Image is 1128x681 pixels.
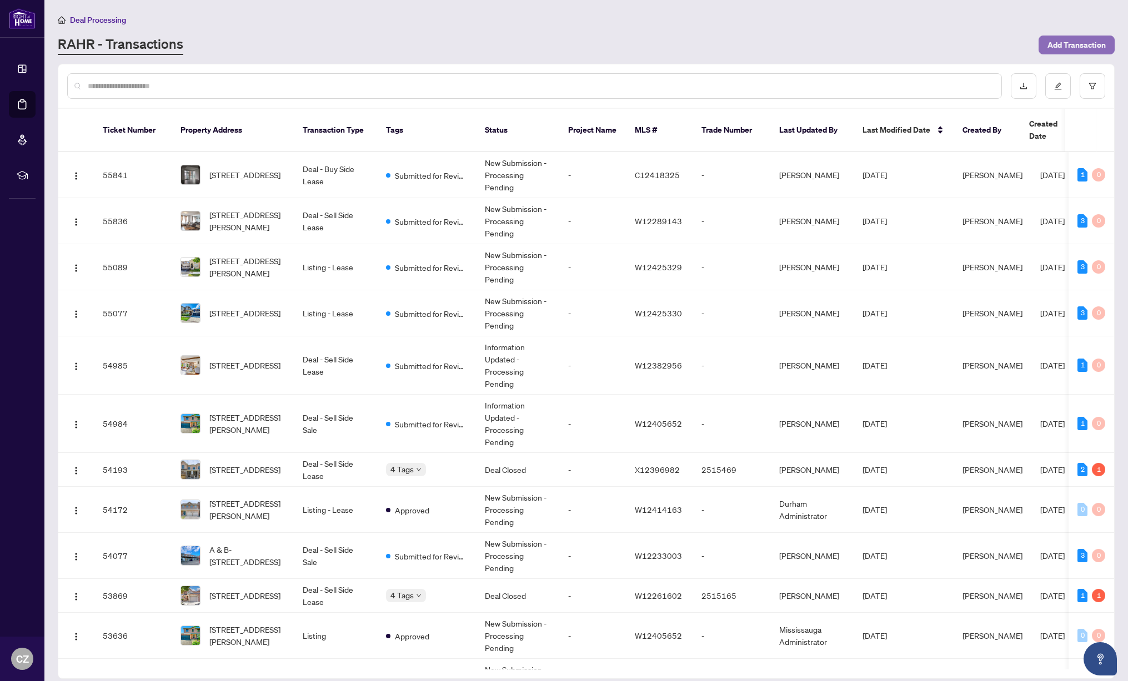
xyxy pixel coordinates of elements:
span: [STREET_ADDRESS][PERSON_NAME] [209,255,285,279]
span: [PERSON_NAME] [962,630,1022,640]
td: - [559,487,626,533]
span: Submitted for Review [395,307,467,320]
span: [DATE] [863,591,887,601]
button: Logo [67,415,85,432]
img: Logo [72,632,81,641]
span: W12425329 [635,262,682,272]
td: - [559,290,626,336]
button: download [1011,73,1036,99]
img: thumbnail-img [181,626,200,645]
span: [DATE] [1040,551,1065,561]
span: CZ [16,651,29,667]
div: 1 [1077,168,1087,181]
span: edit [1054,82,1062,90]
td: Listing [294,613,377,659]
td: Deal Closed [476,453,559,487]
td: Deal - Sell Side Lease [294,198,377,244]
span: [DATE] [863,308,887,318]
td: 55089 [94,244,172,290]
span: W12382956 [635,360,682,370]
td: - [559,533,626,579]
span: [DATE] [1040,360,1065,370]
img: thumbnail-img [181,460,200,479]
td: - [559,152,626,198]
span: [STREET_ADDRESS][PERSON_NAME] [209,209,285,233]
span: [STREET_ADDRESS][PERSON_NAME] [209,623,285,648]
span: [STREET_ADDRESS][PERSON_NAME] [209,411,285,436]
span: [PERSON_NAME] [962,465,1022,475]
span: [DATE] [863,505,887,514]
button: Logo [67,356,85,374]
span: Created Date [1029,118,1076,142]
img: thumbnail-img [181,546,200,565]
span: C12418325 [635,170,680,180]
span: 4 Tags [390,463,414,476]
div: 3 [1077,549,1087,562]
td: 54077 [94,533,172,579]
span: [PERSON_NAME] [962,418,1022,428]
td: 54984 [94,395,172,453]
td: Listing - Lease [294,244,377,290]
img: thumbnail-img [181,414,200,433]
img: Logo [72,362,81,371]
span: [PERSON_NAME] [962,262,1022,272]
span: W12289143 [635,216,682,226]
td: Listing - Lease [294,487,377,533]
span: down [416,467,422,472]
span: [STREET_ADDRESS] [209,589,280,602]
td: Deal - Sell Side Lease [294,453,377,487]
span: 4 Tags [390,589,414,602]
th: Last Modified Date [854,109,954,152]
button: filter [1080,73,1105,99]
span: [DATE] [1040,465,1065,475]
th: Tags [377,109,476,152]
span: [PERSON_NAME] [962,591,1022,601]
td: [PERSON_NAME] [770,152,854,198]
td: [PERSON_NAME] [770,395,854,453]
span: [DATE] [863,465,887,475]
td: - [693,290,770,336]
div: 0 [1092,629,1105,642]
td: [PERSON_NAME] [770,290,854,336]
td: Listing - Lease [294,290,377,336]
td: - [693,198,770,244]
th: Created By [954,109,1020,152]
span: [STREET_ADDRESS] [209,169,280,181]
button: Logo [67,461,85,478]
img: thumbnail-img [181,211,200,230]
span: A & B-[STREET_ADDRESS] [209,543,285,568]
td: New Submission - Processing Pending [476,152,559,198]
span: [PERSON_NAME] [962,360,1022,370]
td: Deal - Sell Side Sale [294,533,377,579]
span: Last Modified Date [863,124,930,136]
td: [PERSON_NAME] [770,579,854,613]
span: [DATE] [863,418,887,428]
span: Approved [395,630,429,642]
span: Submitted for Review [395,169,467,181]
button: Logo [67,627,85,644]
img: Logo [72,310,81,319]
td: - [559,336,626,395]
span: [DATE] [863,216,887,226]
button: Logo [67,587,85,604]
th: Property Address [172,109,294,152]
img: Logo [72,466,81,475]
div: 3 [1077,214,1087,228]
span: [DATE] [1040,262,1065,272]
span: [DATE] [1040,630,1065,640]
td: Durham Administrator [770,487,854,533]
span: [DATE] [863,262,887,272]
div: 0 [1092,503,1105,516]
img: thumbnail-img [181,165,200,184]
span: Submitted for Review [395,418,467,430]
div: 0 [1092,168,1105,181]
td: 2515469 [693,453,770,487]
span: [DATE] [1040,216,1065,226]
td: Deal - Sell Side Lease [294,336,377,395]
span: [PERSON_NAME] [962,308,1022,318]
th: Created Date [1020,109,1098,152]
td: New Submission - Processing Pending [476,198,559,244]
td: 2515165 [693,579,770,613]
span: home [58,16,66,24]
button: Logo [67,547,85,564]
